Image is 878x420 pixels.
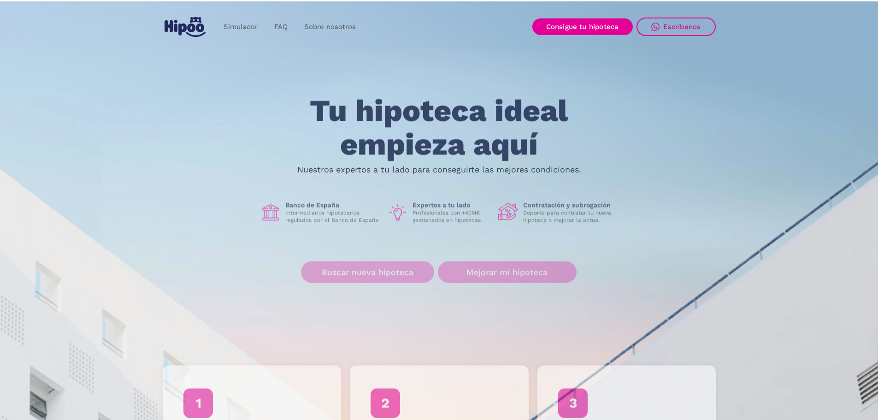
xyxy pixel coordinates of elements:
a: Buscar nueva hipoteca [301,261,434,283]
h1: Contratación y subrogación [523,201,618,209]
a: Escríbenos [636,18,716,36]
p: Intermediarios hipotecarios regulados por el Banco de España [285,209,380,224]
div: Escríbenos [663,23,701,31]
h1: Expertos a tu lado [412,201,491,209]
h1: Tu hipoteca ideal empieza aquí [264,95,613,161]
p: Soporte para contratar tu nueva hipoteca o mejorar la actual [523,209,618,224]
a: Mejorar mi hipoteca [438,261,577,283]
a: home [163,13,208,41]
p: Nuestros expertos a tu lado para conseguirte las mejores condiciones. [297,166,581,173]
a: Sobre nosotros [296,18,364,36]
a: FAQ [266,18,296,36]
a: Simulador [215,18,266,36]
a: Consigue tu hipoteca [532,18,633,35]
h1: Banco de España [285,201,380,209]
p: Profesionales con +40M€ gestionados en hipotecas [412,209,491,224]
